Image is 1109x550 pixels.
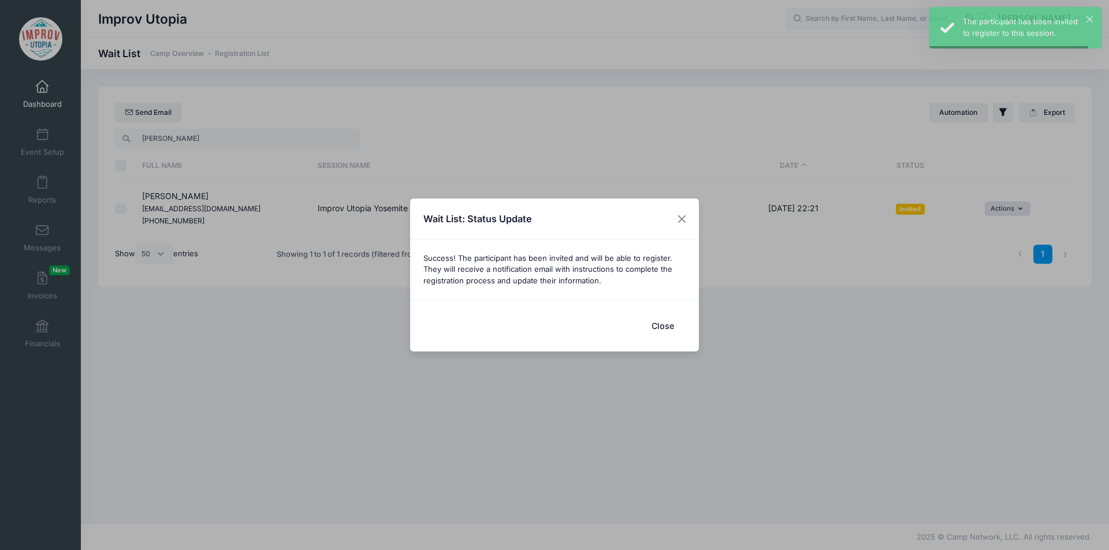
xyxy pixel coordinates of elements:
div: The participant has been invited to register to this session. [963,16,1093,39]
button: Close [672,208,693,229]
button: Close [639,313,686,338]
h4: Wait List: Status Update [423,212,532,226]
div: Success! The participant has been invited and will be able to register. They will receive a notif... [410,240,699,300]
button: × [1086,16,1093,23]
